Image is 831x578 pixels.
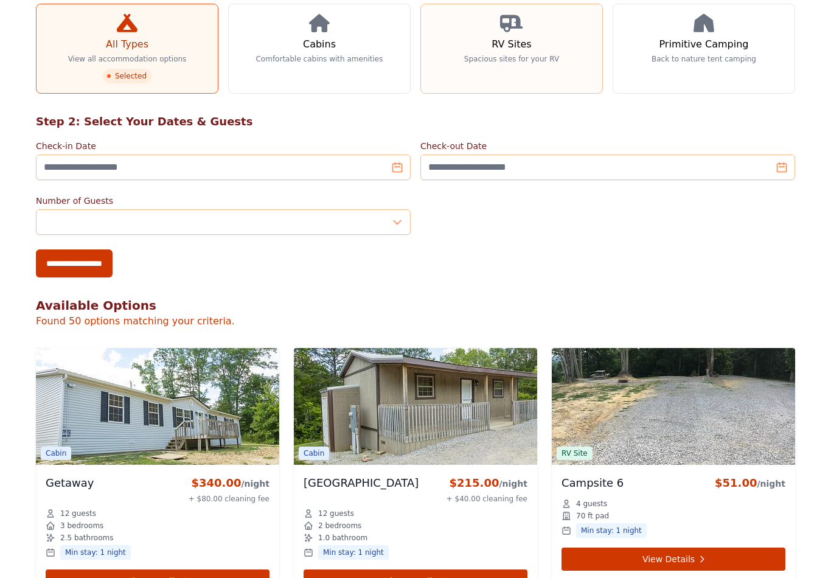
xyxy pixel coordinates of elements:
[60,521,103,531] span: 3 bedrooms
[36,113,795,130] h2: Step 2: Select Your Dates & Guests
[562,548,785,571] a: View Details
[36,4,218,94] a: All Types View all accommodation options Selected
[36,140,411,152] label: Check-in Date
[552,348,795,465] img: Campsite 6
[256,54,383,64] p: Comfortable cabins with amenities
[576,523,647,538] span: Min stay: 1 night
[613,4,795,94] a: Primitive Camping Back to nature tent camping
[303,37,336,52] h3: Cabins
[60,533,113,543] span: 2.5 bathrooms
[189,475,269,492] div: $340.00
[299,447,329,460] span: Cabin
[757,479,785,489] span: /night
[492,37,531,52] h3: RV Sites
[576,499,607,509] span: 4 guests
[557,447,593,460] span: RV Site
[36,297,795,314] h2: Available Options
[60,509,96,518] span: 12 guests
[304,475,419,492] h3: [GEOGRAPHIC_DATA]
[46,475,94,492] h3: Getaway
[318,521,361,531] span: 2 bedrooms
[189,494,269,504] div: + $80.00 cleaning fee
[464,54,559,64] p: Spacious sites for your RV
[318,533,367,543] span: 1.0 bathroom
[499,479,527,489] span: /night
[68,54,187,64] p: View all accommodation options
[294,348,537,465] img: Hillbilly Palace
[228,4,411,94] a: Cabins Comfortable cabins with amenities
[60,545,131,560] span: Min stay: 1 night
[106,37,148,52] h3: All Types
[241,479,269,489] span: /night
[420,140,795,152] label: Check-out Date
[318,545,389,560] span: Min stay: 1 night
[36,348,279,465] img: Getaway
[715,475,785,492] div: $51.00
[659,37,749,52] h3: Primitive Camping
[36,195,411,207] label: Number of Guests
[447,475,527,492] div: $215.00
[576,511,609,521] span: 70 ft pad
[36,314,795,329] p: Found 50 options matching your criteria.
[41,447,71,460] span: Cabin
[562,475,624,492] h3: Campsite 6
[447,494,527,504] div: + $40.00 cleaning fee
[420,4,603,94] a: RV Sites Spacious sites for your RV
[103,69,151,83] span: Selected
[652,54,756,64] p: Back to nature tent camping
[318,509,354,518] span: 12 guests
